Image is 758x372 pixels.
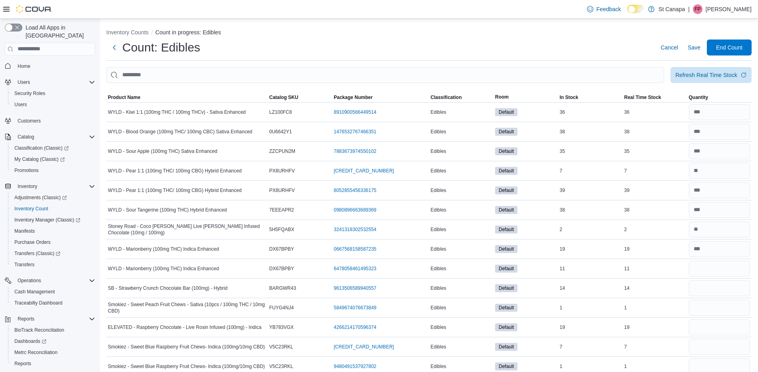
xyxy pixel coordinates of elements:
[14,156,65,162] span: My Catalog (Classic)
[11,348,95,357] span: Metrc Reconciliation
[269,168,295,174] span: PX8URHFV
[8,226,98,237] button: Manifests
[688,4,690,14] p: |
[431,187,446,194] span: Edibles
[108,187,242,194] span: WYLD - Pear 1:1 (100mg THC/ 100mg CBG) Hybrid Enhanced
[560,94,579,101] span: In Stock
[499,363,514,370] span: Default
[108,109,246,115] span: WYLD - Kiwi 1:1 (100mg THC / 100mg THCv) - Sativa Enhanced
[687,93,752,102] button: Quantity
[11,325,68,335] a: BioTrack Reconciliation
[495,284,517,292] span: Default
[269,226,294,233] span: 5H5FQABX
[431,168,446,174] span: Edibles
[11,100,30,109] a: Users
[495,362,517,370] span: Default
[22,24,95,40] span: Load All Apps in [GEOGRAPHIC_DATA]
[495,343,517,351] span: Default
[14,349,58,356] span: Metrc Reconciliation
[269,109,292,115] span: LZ100FC8
[14,77,33,87] button: Users
[11,143,72,153] a: Classification (Classic)
[11,237,95,247] span: Purchase Orders
[689,94,708,101] span: Quantity
[8,214,98,226] a: Inventory Manager (Classic)
[499,265,514,272] span: Default
[11,154,68,164] a: My Catalog (Classic)
[14,101,27,108] span: Users
[623,303,687,313] div: 1
[108,265,219,272] span: WYLD - Marionberry (100mg THC) Indica Enhanced
[269,285,296,291] span: BARGWR43
[108,168,242,174] span: WYLD - Pear 1:1 (100mg THC/ 100mg CBG) Hybrid Enhanced
[108,223,266,236] span: Stoney Road - Coco [PERSON_NAME] Live [PERSON_NAME] Infused Chocolate (10mg / 100mg)
[670,67,752,83] button: Refresh Real Time Stock
[627,13,628,14] span: Dark Mode
[8,165,98,176] button: Promotions
[558,146,623,156] div: 35
[716,44,742,51] span: End Count
[14,194,67,201] span: Adjustments (Classic)
[269,305,294,311] span: FUYG4NJ4
[334,109,376,115] a: 8910900566449514
[495,206,517,214] span: Default
[269,148,295,154] span: ZZCPUN2M
[334,324,376,330] a: 4266214170596374
[8,259,98,270] button: Transfers
[431,305,446,311] span: Edibles
[334,265,376,272] a: 6478058461495323
[8,88,98,99] button: Security Roles
[11,100,95,109] span: Users
[558,323,623,332] div: 19
[334,285,376,291] a: 9613506589940557
[332,93,429,102] button: Package Number
[108,301,266,314] span: Smokiez - Sweet Peach Fruit Chews - Sativa (10pcs / 100mg THC / 10mg CBD)
[707,40,752,55] button: End Count
[11,260,38,269] a: Transfers
[558,362,623,371] div: 1
[2,77,98,88] button: Users
[558,127,623,137] div: 38
[623,205,687,215] div: 38
[106,28,752,38] nav: An example of EuiBreadcrumbs
[2,131,98,142] button: Catalog
[14,314,95,324] span: Reports
[11,204,52,214] a: Inventory Count
[2,60,98,72] button: Home
[623,264,687,273] div: 11
[14,61,95,71] span: Home
[18,79,30,85] span: Users
[11,215,84,225] a: Inventory Manager (Classic)
[431,246,446,252] span: Edibles
[623,342,687,352] div: 7
[18,316,34,322] span: Reports
[108,148,217,154] span: WYLD - Sour Apple (100mg THC) Sativa Enhanced
[558,205,623,215] div: 38
[14,77,95,87] span: Users
[499,285,514,292] span: Default
[499,343,514,350] span: Default
[14,206,48,212] span: Inventory Count
[558,166,623,176] div: 7
[558,107,623,117] div: 36
[18,183,37,190] span: Inventory
[334,129,376,135] a: 1476532767466351
[499,304,514,311] span: Default
[334,94,372,101] span: Package Number
[2,313,98,325] button: Reports
[14,289,55,295] span: Cash Management
[8,325,98,336] button: BioTrack Reconciliation
[495,167,517,175] span: Default
[334,148,376,154] a: 7883673974550102
[706,4,752,14] p: [PERSON_NAME]
[11,298,95,308] span: Traceabilty Dashboard
[431,324,446,330] span: Edibles
[334,246,376,252] a: 0667568158587235
[693,4,702,14] div: Felix Palmer
[269,344,293,350] span: V5C23RKL
[499,226,514,233] span: Default
[11,193,95,202] span: Adjustments (Classic)
[11,287,95,297] span: Cash Management
[108,94,140,101] span: Product Name
[8,192,98,203] a: Adjustments (Classic)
